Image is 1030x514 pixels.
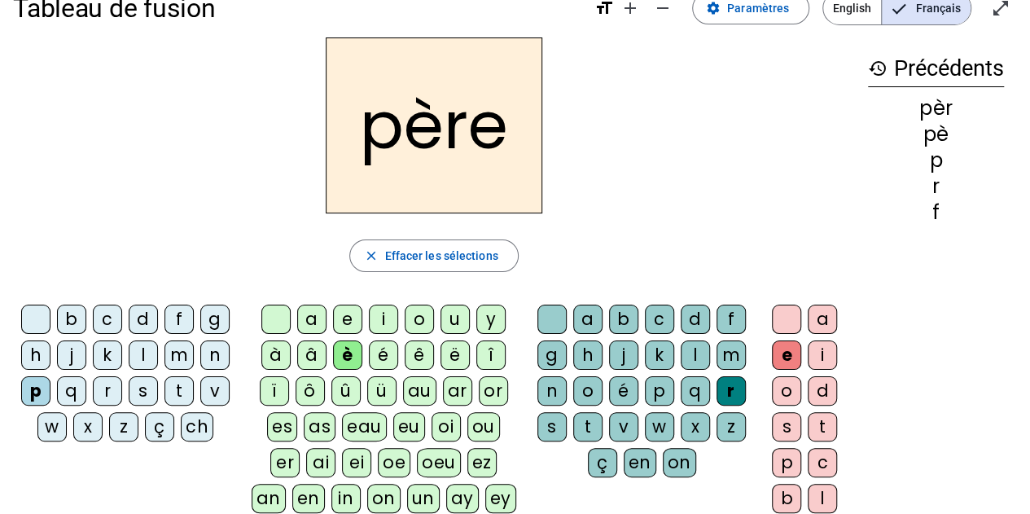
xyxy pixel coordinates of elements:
div: é [369,340,398,370]
div: l [681,340,710,370]
div: m [717,340,746,370]
div: w [37,412,67,442]
div: s [772,412,801,442]
div: é [609,376,638,406]
div: ô [296,376,325,406]
div: q [681,376,710,406]
div: s [537,412,567,442]
div: in [331,484,361,513]
div: ê [405,340,434,370]
div: u [440,305,470,334]
div: x [681,412,710,442]
mat-icon: history [868,59,888,78]
div: l [129,340,158,370]
mat-icon: close [363,248,378,263]
div: ch [181,412,213,442]
div: î [476,340,506,370]
h2: père [326,37,542,213]
div: b [772,484,801,513]
div: ou [467,412,500,442]
div: v [609,412,638,442]
div: pèr [868,99,1004,118]
div: i [369,305,398,334]
div: d [129,305,158,334]
div: h [21,340,50,370]
span: Effacer les sélections [384,246,497,266]
div: p [868,151,1004,170]
div: en [292,484,325,513]
div: k [645,340,674,370]
div: on [367,484,401,513]
div: t [808,412,837,442]
div: p [645,376,674,406]
div: t [164,376,194,406]
div: h [573,340,603,370]
div: o [772,376,801,406]
div: ay [446,484,479,513]
div: er [270,448,300,477]
h3: Précédents [868,51,1004,87]
div: ï [260,376,289,406]
div: t [573,412,603,442]
div: d [808,376,837,406]
div: ë [440,340,470,370]
button: Effacer les sélections [349,239,518,272]
div: b [609,305,638,334]
div: e [333,305,362,334]
div: eu [393,412,425,442]
div: p [772,448,801,477]
div: au [403,376,436,406]
div: e [772,340,801,370]
div: o [573,376,603,406]
div: or [479,376,508,406]
div: c [645,305,674,334]
div: ey [485,484,516,513]
div: as [304,412,335,442]
div: i [808,340,837,370]
div: m [164,340,194,370]
div: g [537,340,567,370]
div: p [21,376,50,406]
div: â [297,340,327,370]
div: k [93,340,122,370]
div: a [297,305,327,334]
div: ar [443,376,472,406]
div: ç [588,448,617,477]
div: ei [342,448,371,477]
div: un [407,484,440,513]
div: en [624,448,656,477]
div: s [129,376,158,406]
div: d [681,305,710,334]
div: r [93,376,122,406]
div: g [200,305,230,334]
div: ü [367,376,397,406]
div: y [476,305,506,334]
div: an [252,484,286,513]
div: z [109,412,138,442]
div: on [663,448,696,477]
div: a [573,305,603,334]
div: x [73,412,103,442]
mat-icon: settings [706,1,721,15]
div: f [717,305,746,334]
div: pè [868,125,1004,144]
div: r [868,177,1004,196]
div: v [200,376,230,406]
div: ez [467,448,497,477]
div: o [405,305,434,334]
div: q [57,376,86,406]
div: à [261,340,291,370]
div: oeu [417,448,461,477]
div: f [164,305,194,334]
div: w [645,412,674,442]
div: ai [306,448,335,477]
div: a [808,305,837,334]
div: c [808,448,837,477]
div: è [333,340,362,370]
div: oe [378,448,410,477]
div: j [57,340,86,370]
div: oi [432,412,461,442]
div: n [537,376,567,406]
div: z [717,412,746,442]
div: c [93,305,122,334]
